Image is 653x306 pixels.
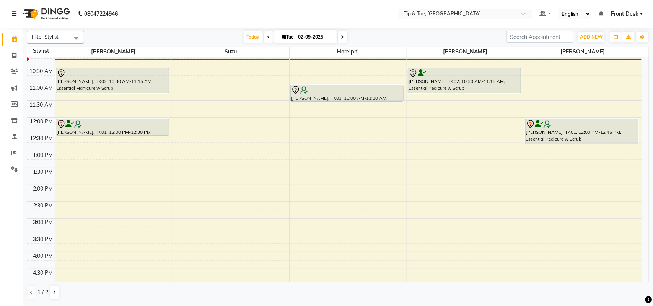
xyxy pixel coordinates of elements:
div: 2:30 PM [32,202,55,210]
div: 10:30 AM [28,67,55,75]
input: Search Appointment [506,31,573,43]
span: Horeiphi [290,47,407,57]
b: 08047224946 [84,3,118,24]
span: Today [244,31,263,43]
div: 2:00 PM [32,185,55,193]
span: Suzu [172,47,289,57]
div: 11:00 AM [28,84,55,92]
div: [PERSON_NAME], TK01, 12:00 PM-12:45 PM, Essential Pedicure w Scrub [526,119,638,144]
div: 3:00 PM [32,219,55,227]
div: 11:30 AM [28,101,55,109]
span: 1 / 2 [37,288,48,296]
span: [PERSON_NAME] [55,47,172,57]
span: [PERSON_NAME] [524,47,642,57]
div: 4:00 PM [32,252,55,260]
div: Stylist [27,47,55,55]
span: Filter Stylist [32,34,59,40]
div: 4:30 PM [32,269,55,277]
span: Tue [280,34,296,40]
div: 3:30 PM [32,235,55,243]
div: 1:30 PM [32,168,55,176]
div: 1:00 PM [32,151,55,159]
input: 2025-09-02 [296,31,334,43]
div: [PERSON_NAME], TK02, 10:30 AM-11:15 AM, Essential Pedicure w Scrub [408,68,521,93]
div: 12:00 PM [29,118,55,126]
span: Front Desk [611,10,638,18]
div: [PERSON_NAME], TK02, 10:30 AM-11:15 AM, Essential Manicure w Scrub [56,68,169,93]
span: [PERSON_NAME] [407,47,524,57]
img: logo [20,3,72,24]
div: 12:30 PM [29,134,55,142]
button: ADD NEW [578,32,604,42]
div: [PERSON_NAME], TK01, 12:00 PM-12:30 PM, Permanent Gel Polish [56,119,169,135]
div: [PERSON_NAME], TK03, 11:00 AM-11:30 AM, Permanent Gel Polish Removal [291,85,403,101]
span: ADD NEW [580,34,603,40]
